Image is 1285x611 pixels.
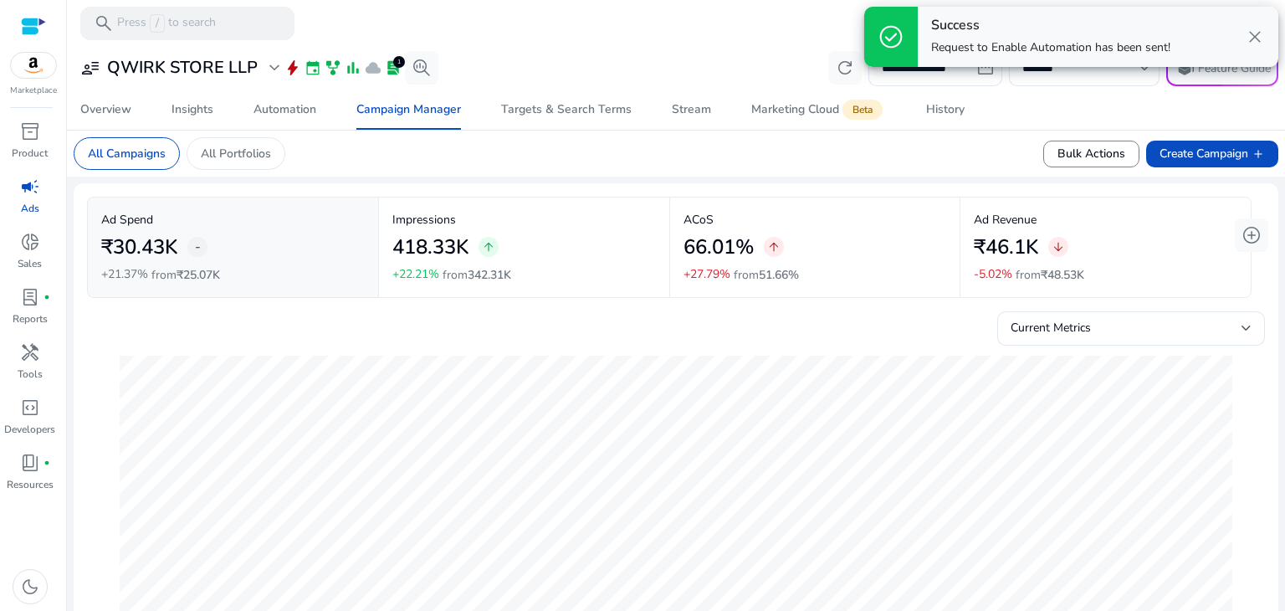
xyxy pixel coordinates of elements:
[101,269,148,280] p: +21.37%
[683,235,754,259] h2: 66.01%
[253,104,316,116] div: Automation
[842,100,883,120] span: Beta
[1235,218,1268,252] button: add_circle
[284,59,301,76] span: bolt
[931,18,1170,33] h4: Success
[150,14,165,33] span: /
[201,145,271,162] p: All Portfolios
[264,58,284,78] span: expand_more
[107,58,258,78] h3: QWIRK STORE LLP
[177,267,220,283] span: ₹25.07K
[931,39,1170,56] p: Request to Enable Automation has been sent!
[767,240,781,254] span: arrow_upward
[405,51,438,85] button: search_insights
[172,104,213,116] div: Insights
[101,211,365,228] p: Ad Spend
[10,85,57,97] p: Marketplace
[683,211,947,228] p: ACoS
[88,145,166,162] p: All Campaigns
[356,104,461,116] div: Campaign Manager
[482,240,495,254] span: arrow_upward
[392,211,656,228] p: Impressions
[468,267,511,283] span: 342.31K
[828,51,862,85] button: refresh
[392,235,468,259] h2: 418.33K
[1016,266,1084,284] p: from
[20,177,40,197] span: campaign
[759,267,799,283] span: 51.66%
[1052,240,1065,254] span: arrow_downward
[683,269,730,280] p: +27.79%
[195,237,201,257] span: -
[1011,320,1091,336] span: Current Metrics
[1175,58,1195,78] span: school
[305,59,321,76] span: event
[443,266,511,284] p: from
[11,53,56,78] img: amazon.svg
[20,121,40,141] span: inventory_2
[412,58,432,78] span: search_insights
[1241,225,1262,245] span: add_circle
[1245,27,1265,47] span: close
[393,56,405,68] div: 1
[734,266,799,284] p: from
[974,235,1038,259] h2: ₹46.1K
[878,23,904,50] span: check_circle
[44,460,50,466] span: fiber_manual_record
[80,58,100,78] span: user_attributes
[18,256,42,271] p: Sales
[117,14,216,33] p: Press to search
[94,13,114,33] span: search
[385,59,402,76] span: lab_profile
[751,103,886,116] div: Marketing Cloud
[7,477,54,492] p: Resources
[974,269,1012,280] p: -5.02%
[501,104,632,116] div: Targets & Search Terms
[20,453,40,473] span: book_4
[4,422,55,437] p: Developers
[325,59,341,76] span: family_history
[21,201,39,216] p: Ads
[1160,145,1265,162] span: Create Campaign
[974,211,1237,228] p: Ad Revenue
[44,294,50,300] span: fiber_manual_record
[151,266,220,284] p: from
[345,59,361,76] span: bar_chart
[365,59,381,76] span: cloud
[1057,145,1125,162] span: Bulk Actions
[18,367,43,382] p: Tools
[20,398,40,418] span: code_blocks
[392,269,439,280] p: +22.21%
[1252,147,1265,161] span: add
[20,287,40,307] span: lab_profile
[101,235,177,259] h2: ₹30.43K
[12,146,48,161] p: Product
[835,58,855,78] span: refresh
[20,577,40,597] span: dark_mode
[13,311,48,326] p: Reports
[926,104,965,116] div: History
[1041,267,1084,283] span: ₹48.53K
[20,232,40,252] span: donut_small
[1146,141,1278,167] button: Create Campaignadd
[80,104,131,116] div: Overview
[1134,58,1154,78] span: keyboard_arrow_down
[1043,141,1139,167] button: Bulk Actions
[672,104,711,116] div: Stream
[20,342,40,362] span: handyman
